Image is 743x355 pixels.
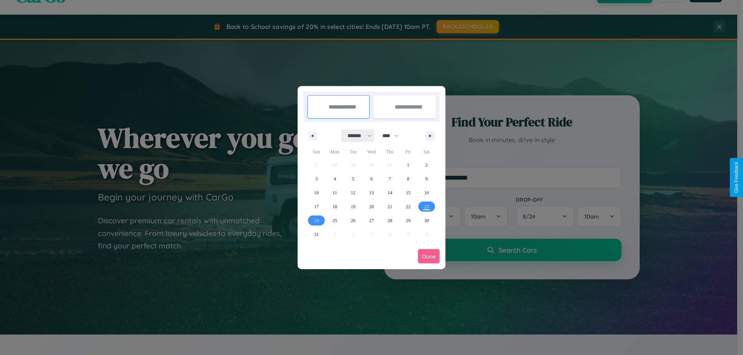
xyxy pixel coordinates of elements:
[325,186,344,200] button: 11
[389,172,391,186] span: 7
[314,200,319,214] span: 17
[307,146,325,158] span: Sun
[362,214,380,228] button: 27
[381,186,399,200] button: 14
[424,200,429,214] span: 23
[425,172,428,186] span: 9
[362,200,380,214] button: 20
[332,214,337,228] span: 25
[418,214,436,228] button: 30
[387,214,392,228] span: 28
[387,200,392,214] span: 21
[424,214,429,228] span: 30
[344,172,362,186] button: 5
[314,228,319,241] span: 31
[362,172,380,186] button: 6
[399,186,417,200] button: 15
[307,228,325,241] button: 31
[352,172,354,186] span: 5
[734,162,739,193] div: Give Feedback
[381,200,399,214] button: 21
[307,200,325,214] button: 17
[418,186,436,200] button: 16
[325,200,344,214] button: 18
[381,146,399,158] span: Thu
[406,186,411,200] span: 15
[314,186,319,200] span: 10
[344,214,362,228] button: 26
[325,146,344,158] span: Mon
[406,200,411,214] span: 22
[344,200,362,214] button: 19
[334,172,336,186] span: 4
[406,214,411,228] span: 29
[369,214,374,228] span: 27
[370,172,373,186] span: 6
[332,200,337,214] span: 18
[418,249,440,263] button: Done
[387,186,392,200] span: 14
[362,186,380,200] button: 13
[399,172,417,186] button: 8
[399,146,417,158] span: Fri
[381,214,399,228] button: 28
[307,214,325,228] button: 24
[351,214,356,228] span: 26
[344,186,362,200] button: 12
[307,186,325,200] button: 10
[418,172,436,186] button: 9
[344,146,362,158] span: Tue
[407,158,409,172] span: 1
[425,158,428,172] span: 2
[424,186,429,200] span: 16
[407,172,409,186] span: 8
[418,200,436,214] button: 23
[399,158,417,172] button: 1
[315,172,318,186] span: 3
[307,172,325,186] button: 3
[332,186,337,200] span: 11
[369,186,374,200] span: 13
[381,172,399,186] button: 7
[351,200,356,214] span: 19
[418,146,436,158] span: Sat
[362,146,380,158] span: Wed
[418,158,436,172] button: 2
[325,172,344,186] button: 4
[399,200,417,214] button: 22
[369,200,374,214] span: 20
[399,214,417,228] button: 29
[325,214,344,228] button: 25
[314,214,319,228] span: 24
[351,186,356,200] span: 12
